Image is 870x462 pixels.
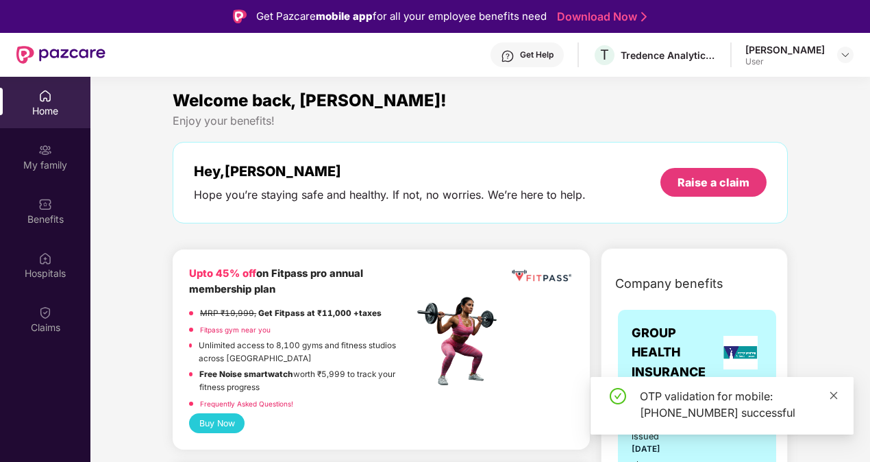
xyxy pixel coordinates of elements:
a: Frequently Asked Questions! [200,400,293,408]
img: svg+xml;base64,PHN2ZyBpZD0iSG9tZSIgeG1sbnM9Imh0dHA6Ly93d3cudzMub3JnLzIwMDAvc3ZnIiB3aWR0aD0iMjAiIG... [38,89,52,103]
div: Tredence Analytics Solutions Private Limited [621,49,717,62]
div: Get Help [520,49,554,60]
img: insurerLogo [723,336,758,369]
span: GROUP HEALTH INSURANCE [632,324,718,382]
span: T [600,47,609,63]
img: svg+xml;base64,PHN2ZyB3aWR0aD0iMjAiIGhlaWdodD0iMjAiIHZpZXdCb3g9IjAgMCAyMCAyMCIgZmlsbD0ibm9uZSIgeG... [38,143,52,157]
img: svg+xml;base64,PHN2ZyBpZD0iQmVuZWZpdHMiIHhtbG5zPSJodHRwOi8vd3d3LnczLm9yZy8yMDAwL3N2ZyIgd2lkdGg9Ij... [38,197,52,211]
a: Download Now [557,10,643,24]
div: Get Pazcare for all your employee benefits need [256,8,547,25]
div: Raise a claim [678,175,749,190]
div: Enjoy your benefits! [173,114,788,128]
strong: Free Noise smartwatch [199,369,293,379]
span: [DATE] [632,444,660,454]
div: Hope you’re staying safe and healthy. If not, no worries. We’re here to help. [194,188,586,202]
b: on Fitpass pro annual membership plan [189,267,363,295]
p: worth ₹5,999 to track your fitness progress [199,368,413,393]
div: [PERSON_NAME] [745,43,825,56]
span: check-circle [610,388,626,404]
p: Unlimited access to 8,100 gyms and fitness studios across [GEOGRAPHIC_DATA] [199,339,413,365]
img: fppp.png [510,266,574,286]
span: Welcome back, [PERSON_NAME]! [173,90,447,110]
img: svg+xml;base64,PHN2ZyBpZD0iSGVscC0zMngzMiIgeG1sbnM9Imh0dHA6Ly93d3cudzMub3JnLzIwMDAvc3ZnIiB3aWR0aD... [501,49,514,63]
strong: Get Fitpass at ₹11,000 +taxes [258,308,382,318]
img: Logo [233,10,247,23]
img: Stroke [641,10,647,24]
a: Fitpass gym near you [200,326,271,334]
del: MRP ₹19,999, [200,308,256,318]
strong: mobile app [316,10,373,23]
img: svg+xml;base64,PHN2ZyBpZD0iSG9zcGl0YWxzIiB4bWxucz0iaHR0cDovL3d3dy53My5vcmcvMjAwMC9zdmciIHdpZHRoPS... [38,252,52,265]
b: Upto 45% off [189,267,256,280]
div: User [745,56,825,67]
img: svg+xml;base64,PHN2ZyBpZD0iQ2xhaW0iIHhtbG5zPSJodHRwOi8vd3d3LnczLm9yZy8yMDAwL3N2ZyIgd2lkdGg9IjIwIi... [38,306,52,319]
span: close [829,391,838,400]
img: fpp.png [413,293,509,389]
div: Hey, [PERSON_NAME] [194,163,586,180]
span: Company benefits [615,274,723,293]
button: Buy Now [189,413,245,433]
img: New Pazcare Logo [16,46,105,64]
div: OTP validation for mobile: [PHONE_NUMBER] successful [640,388,837,421]
img: svg+xml;base64,PHN2ZyBpZD0iRHJvcGRvd24tMzJ4MzIiIHhtbG5zPSJodHRwOi8vd3d3LnczLm9yZy8yMDAwL3N2ZyIgd2... [840,49,851,60]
